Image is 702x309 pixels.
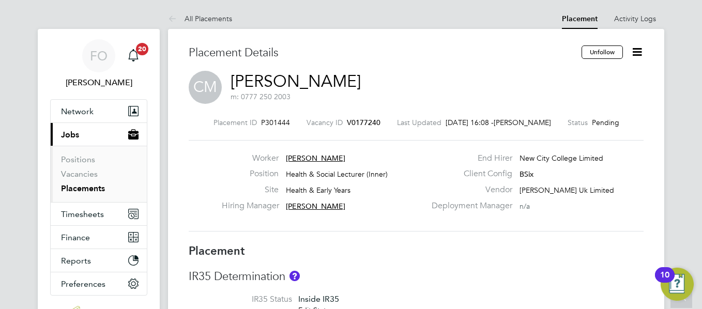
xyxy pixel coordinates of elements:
a: 20 [123,39,144,72]
a: Placements [61,183,105,193]
button: Network [51,100,147,122]
label: Position [222,168,279,179]
a: Positions [61,154,95,164]
label: Status [568,118,588,127]
span: Preferences [61,279,105,289]
span: FO [90,49,108,63]
span: [PERSON_NAME] [286,153,345,163]
a: [PERSON_NAME] [231,71,361,91]
span: m: 0777 250 2003 [231,92,291,101]
button: Unfollow [582,45,623,59]
span: Reports [61,256,91,266]
span: BSix [520,169,533,179]
span: Pending [592,118,619,127]
a: Placement [562,14,598,23]
a: All Placements [168,14,232,23]
div: 10 [660,275,669,288]
button: Preferences [51,272,147,295]
span: [PERSON_NAME] Uk Limited [520,186,614,195]
h3: Placement Details [189,45,574,60]
b: Placement [189,244,245,258]
span: Francesca O'Riordan [50,76,147,89]
label: Last Updated [397,118,441,127]
label: End Hirer [425,153,512,164]
button: Jobs [51,123,147,146]
span: Finance [61,233,90,242]
span: Health & Early Years [286,186,350,195]
span: New City College Limited [520,153,603,163]
label: Hiring Manager [222,200,279,211]
label: Vacancy ID [307,118,343,127]
label: Client Config [425,168,512,179]
label: Site [222,184,279,195]
span: n/a [520,202,530,211]
a: Activity Logs [614,14,656,23]
label: Deployment Manager [425,200,512,211]
a: Vacancies [61,169,98,179]
label: Placement ID [213,118,257,127]
h3: IR35 Determination [189,269,644,284]
span: Network [61,106,94,116]
label: Worker [222,153,279,164]
button: About IR35 [289,271,300,281]
span: V0177240 [347,118,380,127]
div: Jobs [51,146,147,202]
button: Open Resource Center, 10 new notifications [661,268,694,301]
span: Jobs [61,130,79,140]
span: [PERSON_NAME] [286,202,345,211]
span: P301444 [261,118,290,127]
span: [DATE] 16:08 - [446,118,494,127]
button: Reports [51,249,147,272]
span: CM [189,71,222,104]
span: [PERSON_NAME] [494,118,551,127]
label: Vendor [425,184,512,195]
button: Timesheets [51,203,147,225]
span: 20 [136,43,148,55]
button: Finance [51,226,147,249]
a: FO[PERSON_NAME] [50,39,147,89]
span: Timesheets [61,209,104,219]
label: IR35 Status [189,294,292,305]
span: Health & Social Lecturer (Inner) [286,169,388,179]
span: Inside IR35 [298,294,339,304]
